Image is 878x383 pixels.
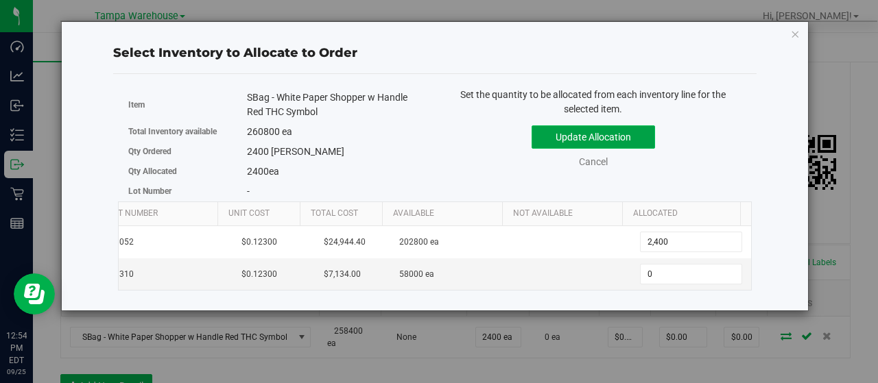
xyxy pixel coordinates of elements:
div: Select Inventory to Allocate to Order [113,44,757,62]
span: 2400 [247,146,269,157]
span: 202800 ea [399,236,439,249]
label: Total Inventory available [128,125,247,138]
span: 1310 [115,268,218,281]
label: Qty Ordered [128,145,247,158]
span: ea [247,166,279,177]
span: 2400 [247,166,269,177]
span: Set the quantity to be allocated from each inventory line for the selected item. [460,89,726,114]
span: [PERSON_NAME] [271,146,344,157]
a: Total Cost [311,208,377,219]
input: 2,400 [641,232,741,251]
span: - [247,186,250,197]
span: $24,944.40 [317,232,372,252]
button: Update Allocation [532,125,655,149]
span: 260800 ea [247,126,292,137]
label: Lot Number [128,185,247,197]
label: Item [128,99,247,111]
a: Unit Cost [228,208,294,219]
span: 58000 ea [399,268,434,281]
iframe: Resource center [14,273,55,314]
span: $0.12300 [235,232,284,252]
input: 0 [641,264,741,284]
span: 8052 [115,236,218,249]
a: Lot Number [108,208,212,219]
a: Allocated [633,208,737,219]
a: Available [393,208,497,219]
div: SBag - White Paper Shopper w Handle Red THC Symbol [247,90,425,119]
a: Cancel [579,156,608,167]
span: $0.12300 [235,264,284,284]
a: Not Available [513,208,617,219]
span: $7,134.00 [317,264,368,284]
label: Qty Allocated [128,165,247,177]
